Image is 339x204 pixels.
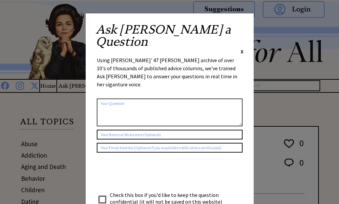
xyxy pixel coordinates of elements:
[241,48,244,55] span: X
[97,56,243,95] div: Using [PERSON_NAME]' 47 [PERSON_NAME] archive of over 10's of thousands of published advice colum...
[97,143,243,153] input: Your Email Address (Optional if you would like notifications on this post)
[97,159,199,186] iframe: reCAPTCHA
[96,24,244,48] h2: Ask [PERSON_NAME] a Question
[97,130,243,139] input: Your Name or Nickname (Optional)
